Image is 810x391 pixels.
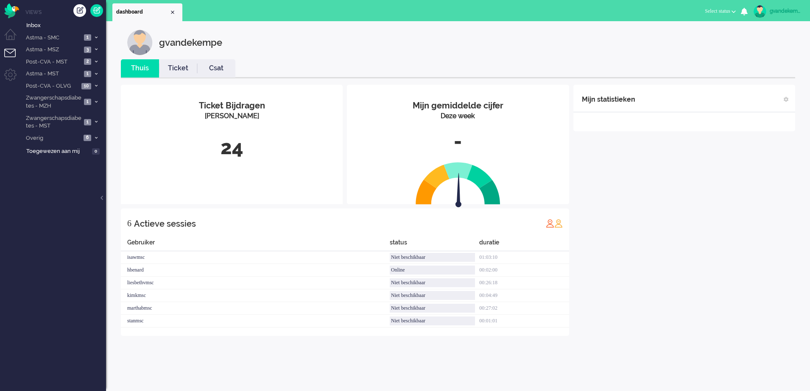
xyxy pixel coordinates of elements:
[112,3,182,21] li: Dashboard
[479,302,569,315] div: 00:27:02
[752,5,802,18] a: gvandekempe
[390,253,475,262] div: Niet beschikbaar
[25,34,81,42] span: Astma - SMC
[73,4,86,17] div: Creëer ticket
[84,135,91,141] span: 6
[84,99,91,105] span: 1
[90,4,103,17] a: Quick Ticket
[169,9,176,16] div: Close tab
[121,264,390,277] div: hbenard
[353,128,562,155] div: -
[416,162,500,205] img: semi_circle.svg
[25,114,81,130] span: Zwangerschapsdiabetes - MST
[121,59,159,78] li: Thuis
[754,5,766,18] img: avatar
[159,59,197,78] li: Ticket
[25,20,106,30] a: Inbox
[127,100,336,112] div: Ticket Bijdragen
[121,289,390,302] div: kimkmsc
[705,8,730,14] span: Select status
[700,5,741,17] button: Select status
[770,7,802,15] div: gvandekempe
[25,134,81,142] span: Overig
[582,91,635,108] div: Mijn statistieken
[4,6,19,12] a: Omnidesk
[479,315,569,327] div: 00:01:01
[390,316,475,325] div: Niet beschikbaar
[134,215,196,232] div: Actieve sessies
[440,173,477,209] img: arrow.svg
[4,3,19,18] img: flow_omnibird.svg
[353,100,562,112] div: Mijn gemiddelde cijfer
[127,215,131,232] div: 6
[479,264,569,277] div: 00:02:00
[479,238,569,251] div: duratie
[121,238,390,251] div: Gebruiker
[390,238,479,251] div: status
[84,71,91,77] span: 1
[25,94,81,110] span: Zwangerschapsdiabetes - MZH
[353,111,562,121] div: Deze week
[121,277,390,289] div: liesbethvmsc
[390,291,475,300] div: Niet beschikbaar
[390,304,475,313] div: Niet beschikbaar
[390,278,475,287] div: Niet beschikbaar
[84,119,91,125] span: 1
[26,22,106,30] span: Inbox
[81,83,91,89] span: 10
[197,64,235,73] a: Csat
[121,64,159,73] a: Thuis
[554,219,563,227] img: profile_orange.svg
[159,64,197,73] a: Ticket
[121,251,390,264] div: isawmsc
[546,219,554,227] img: profile_red.svg
[25,146,106,155] a: Toegewezen aan mij 0
[4,69,23,88] li: Admin menu
[92,148,100,155] span: 0
[25,82,79,90] span: Post-CVA - OLVG
[4,49,23,68] li: Tickets menu
[479,251,569,264] div: 01:03:10
[479,277,569,289] div: 00:26:18
[121,315,390,327] div: stanmsc
[25,58,81,66] span: Post-CVA - MST
[25,8,106,16] li: Views
[25,70,81,78] span: Astma - MST
[4,29,23,48] li: Dashboard menu
[116,8,169,16] span: dashboard
[159,30,222,55] div: gvandekempe
[26,147,89,155] span: Toegewezen aan mij
[25,46,81,54] span: Astma - MSZ
[127,134,336,162] div: 24
[127,30,153,55] img: customer.svg
[197,59,235,78] li: Csat
[479,289,569,302] div: 00:04:49
[700,3,741,21] li: Select status
[121,302,390,315] div: marthabmsc
[84,47,91,53] span: 3
[84,58,91,65] span: 2
[390,266,475,275] div: Online
[84,34,91,41] span: 1
[127,111,336,121] div: [PERSON_NAME]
